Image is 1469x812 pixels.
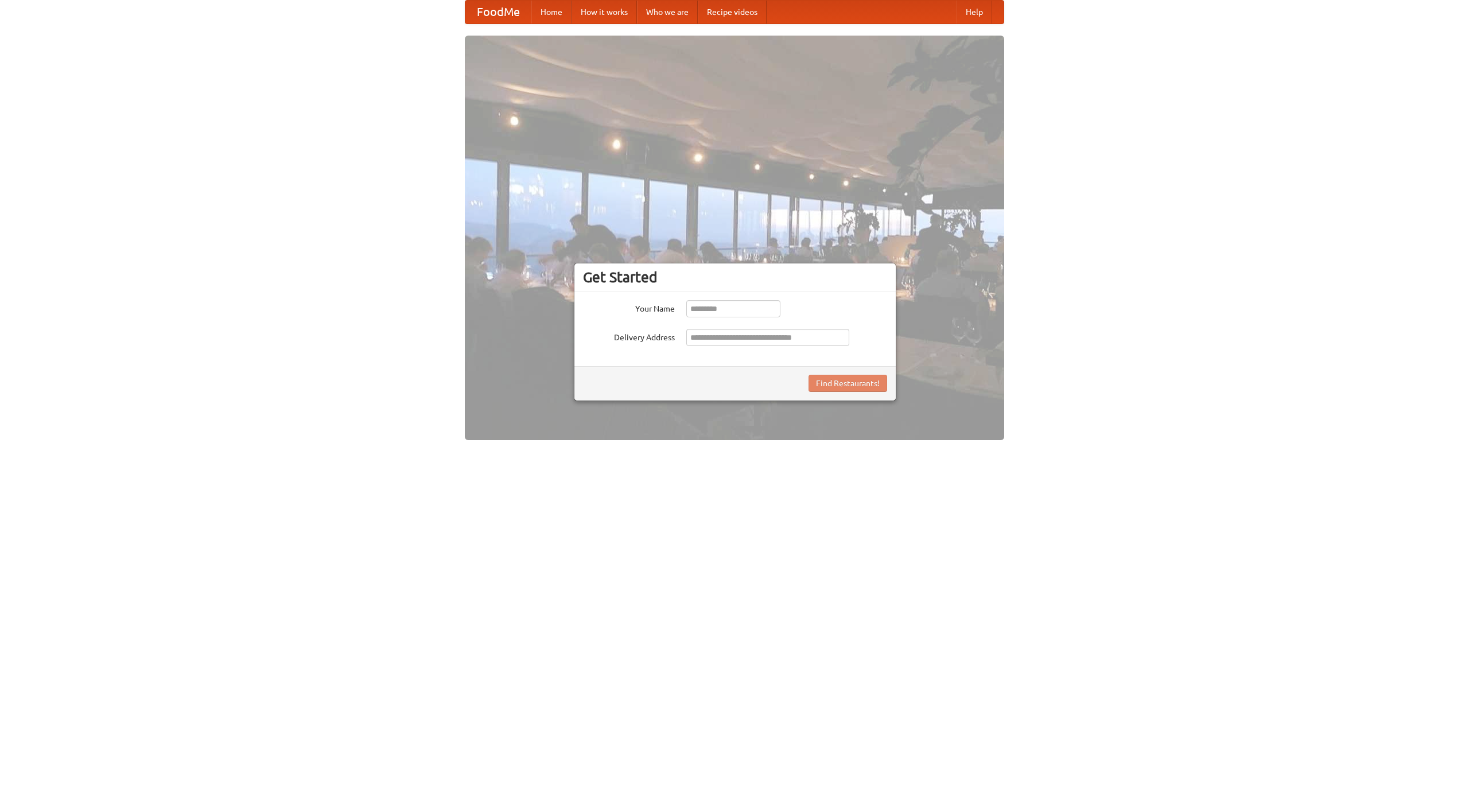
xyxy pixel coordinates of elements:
label: Your Name [583,300,675,314]
label: Delivery Address [583,329,675,343]
h3: Get Started [583,269,887,286]
a: How it works [572,1,637,24]
a: Home [531,1,572,24]
a: Recipe videos [698,1,767,24]
button: Find Restaurants! [809,375,887,392]
a: Who we are [637,1,698,24]
a: FoodMe [465,1,531,24]
a: Help [957,1,992,24]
